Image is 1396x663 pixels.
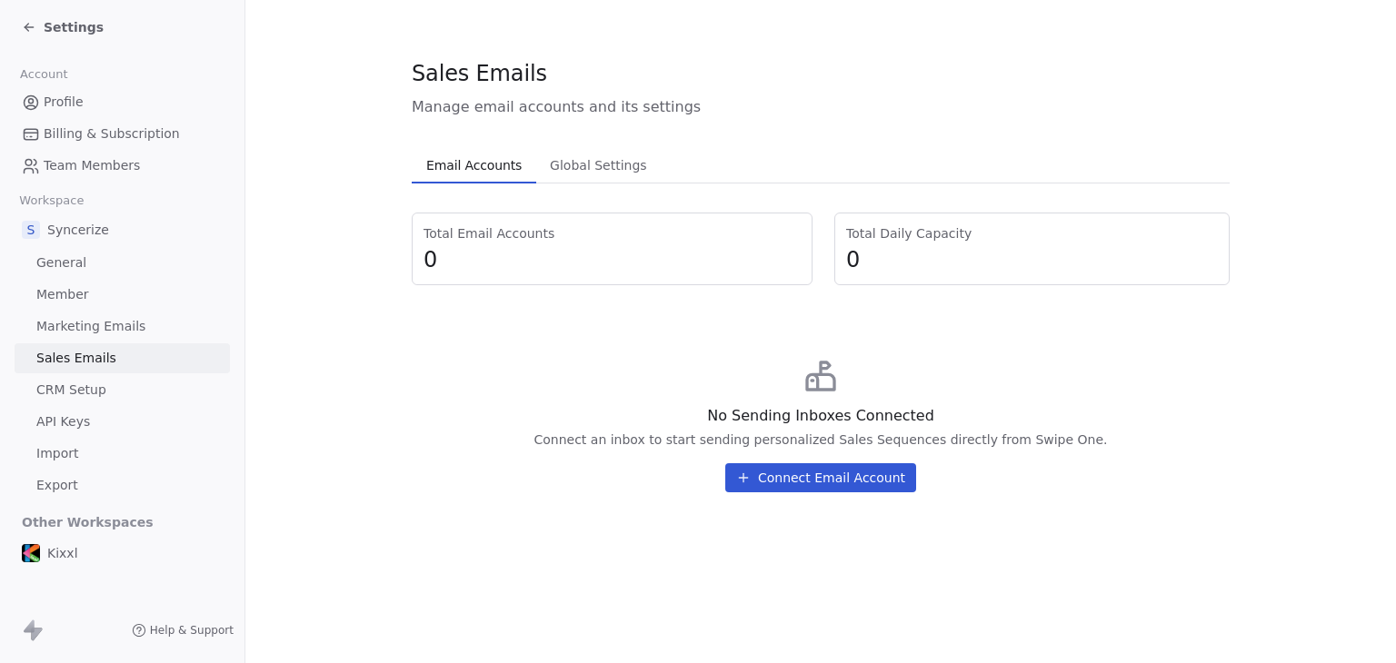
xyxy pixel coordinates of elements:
[36,285,89,304] span: Member
[15,119,230,149] a: Billing & Subscription
[12,187,92,214] span: Workspace
[44,18,104,36] span: Settings
[36,253,86,272] span: General
[15,248,230,278] a: General
[36,349,116,368] span: Sales Emails
[15,280,230,310] a: Member
[15,312,230,341] a: Marketing Emails
[22,18,104,36] a: Settings
[36,476,78,495] span: Export
[15,439,230,469] a: Import
[412,60,547,87] span: Sales Emails
[36,412,90,431] span: API Keys
[15,375,230,405] a: CRM Setup
[707,405,934,427] div: No Sending Inboxes Connected
[419,153,529,178] span: Email Accounts
[424,246,801,273] span: 0
[47,544,78,562] span: Kixxl
[15,508,161,537] span: Other Workspaces
[47,221,109,239] span: Syncerize
[533,430,1107,449] div: Connect an inbox to start sending personalized Sales Sequences directly from Swipe One.
[846,224,1218,242] span: Total Daily Capacity
[22,221,40,239] span: S
[543,153,654,178] span: Global Settings
[15,87,230,117] a: Profile
[44,93,84,112] span: Profile
[132,623,234,638] a: Help & Support
[36,381,106,400] span: CRM Setup
[44,156,140,175] span: Team Members
[44,124,180,143] span: Billing & Subscription
[150,623,234,638] span: Help & Support
[15,151,230,181] a: Team Members
[36,444,78,463] span: Import
[12,61,75,88] span: Account
[36,317,145,336] span: Marketing Emails
[412,96,1230,118] span: Manage email accounts and its settings
[22,544,40,562] img: uploaded-images_720-68b5ec94d5d7631afc7730d9.png
[15,407,230,437] a: API Keys
[725,463,916,492] button: Connect Email Account
[15,470,230,500] a: Export
[846,246,1218,273] span: 0
[424,224,801,242] span: Total Email Accounts
[15,343,230,373] a: Sales Emails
